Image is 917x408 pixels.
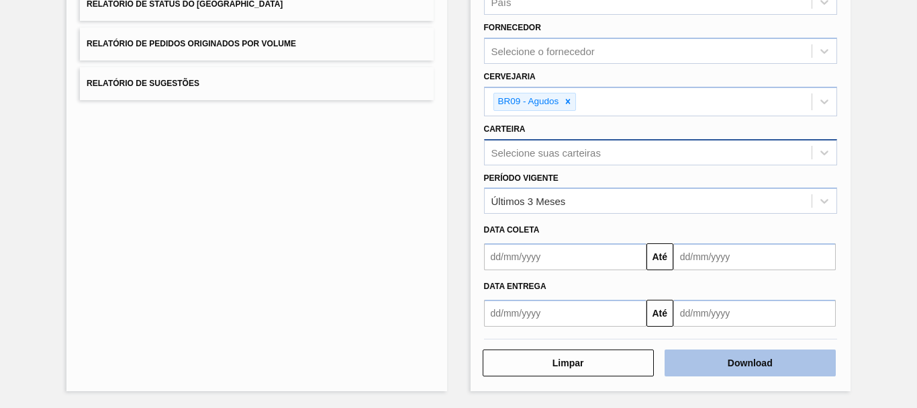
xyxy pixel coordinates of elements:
span: Data coleta [484,225,540,235]
div: Selecione o fornecedor [491,46,595,57]
label: Período Vigente [484,173,559,183]
button: Download [665,350,836,376]
button: Até [646,300,673,327]
div: Últimos 3 Meses [491,196,566,207]
label: Fornecedor [484,23,541,32]
span: Data Entrega [484,282,546,291]
button: Até [646,243,673,270]
input: dd/mm/yyyy [484,243,646,270]
input: dd/mm/yyyy [484,300,646,327]
input: dd/mm/yyyy [673,243,836,270]
div: Selecione suas carteiras [491,147,601,158]
label: Carteira [484,124,526,134]
input: dd/mm/yyyy [673,300,836,327]
button: Limpar [483,350,654,376]
button: Relatório de Sugestões [80,67,433,100]
label: Cervejaria [484,72,536,81]
span: Relatório de Sugestões [87,79,199,88]
button: Relatório de Pedidos Originados por Volume [80,28,433,60]
div: BR09 - Agudos [494,93,561,110]
span: Relatório de Pedidos Originados por Volume [87,39,296,48]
